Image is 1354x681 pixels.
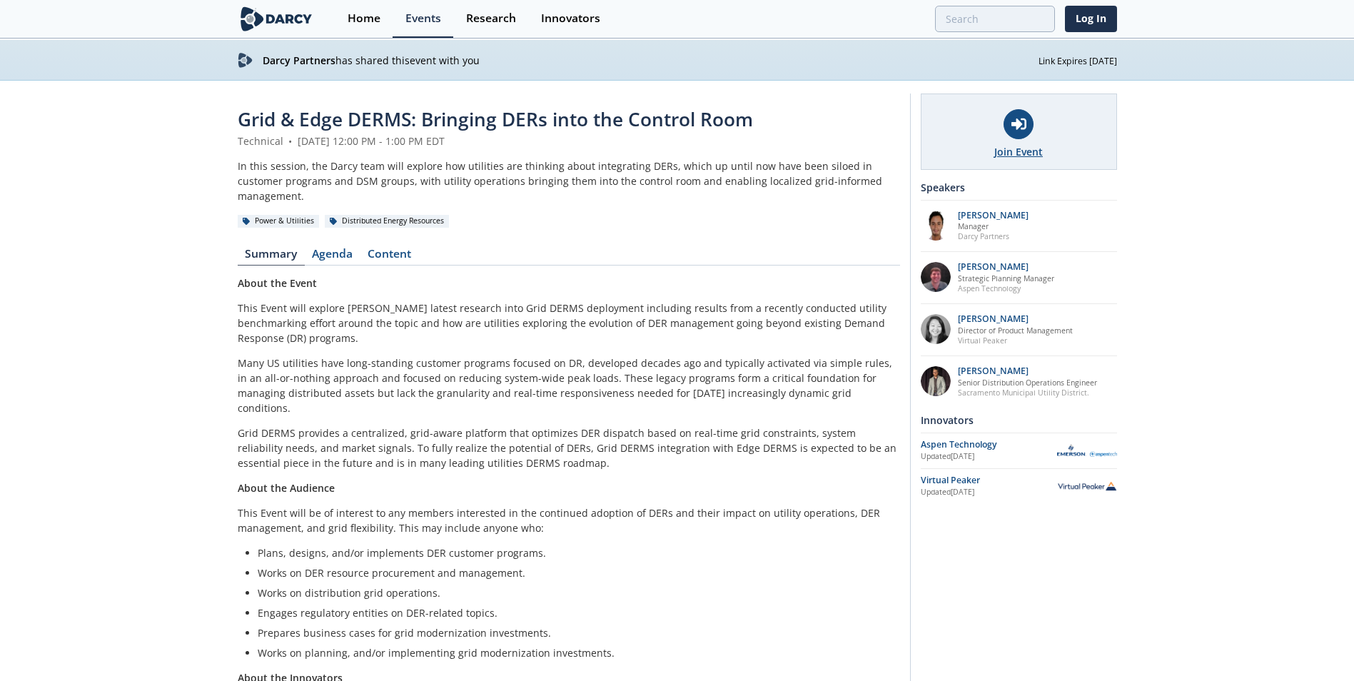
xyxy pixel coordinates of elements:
div: Updated [DATE] [921,451,1057,463]
p: Darcy Partners [958,231,1029,241]
div: Power & Utilities [238,215,320,228]
a: Agenda [305,248,360,266]
div: Join Event [994,144,1043,159]
li: Works on DER resource procurement and management. [258,565,890,580]
strong: About the Event [238,276,317,290]
strong: Darcy Partners [263,54,335,67]
p: Grid DERMS provides a centralized, grid-aware platform that optimizes DER dispatch based on real-... [238,425,900,470]
li: Plans, designs, and/or implements DER customer programs. [258,545,890,560]
p: Manager [958,221,1029,231]
img: vRBZwDRnSTOrB1qTpmXr [921,211,951,241]
div: Events [405,13,441,24]
input: Advanced Search [935,6,1055,32]
div: Speakers [921,175,1117,200]
p: [PERSON_NAME] [958,366,1097,376]
span: Grid & Edge DERMS: Bringing DERs into the Control Room [238,106,753,132]
p: Aspen Technology [958,283,1054,293]
img: logo-wide.svg [238,6,315,31]
div: Link Expires [DATE] [1039,52,1117,68]
a: Log In [1065,6,1117,32]
div: Research [466,13,516,24]
li: Works on planning, and/or implementing grid modernization investments. [258,645,890,660]
div: Aspen Technology [921,438,1057,451]
p: [PERSON_NAME] [958,211,1029,221]
div: Updated [DATE] [921,487,1057,498]
a: Content [360,248,419,266]
li: Prepares business cases for grid modernization investments. [258,625,890,640]
p: Many US utilities have long-standing customer programs focused on DR, developed decades ago and t... [238,355,900,415]
div: Innovators [541,13,600,24]
img: darcy-logo.svg [238,53,253,68]
img: 7fca56e2-1683-469f-8840-285a17278393 [921,366,951,396]
li: Works on distribution grid operations. [258,585,890,600]
img: Virtual Peaker [1057,481,1117,491]
a: Aspen Technology Updated[DATE] Aspen Technology [921,438,1117,463]
p: This Event will be of interest to any members interested in the continued adoption of DERs and th... [238,505,900,535]
p: Strategic Planning Manager [958,273,1054,283]
img: 8160f632-77e6-40bd-9ce2-d8c8bb49c0dd [921,314,951,344]
div: Innovators [921,408,1117,433]
strong: About the Audience [238,481,335,495]
div: Technical [DATE] 12:00 PM - 1:00 PM EDT [238,133,900,148]
p: Director of Product Management [958,326,1073,336]
span: • [286,134,295,148]
p: Sacramento Municipal Utility District. [958,388,1097,398]
p: has shared this event with you [263,53,1039,68]
p: Senior Distribution Operations Engineer [958,378,1097,388]
li: Engages regulatory entities on DER-related topics. [258,605,890,620]
img: Aspen Technology [1057,444,1117,458]
p: [PERSON_NAME] [958,262,1054,272]
div: Distributed Energy Resources [325,215,450,228]
div: Home [348,13,380,24]
div: Virtual Peaker [921,474,1057,487]
img: accc9a8e-a9c1-4d58-ae37-132228efcf55 [921,262,951,292]
p: [PERSON_NAME] [958,314,1073,324]
p: This Event will explore [PERSON_NAME] latest research into Grid DERMS deployment including result... [238,301,900,345]
a: Summary [238,248,305,266]
div: In this session, the Darcy team will explore how utilities are thinking about integrating DERs, w... [238,158,900,203]
a: Virtual Peaker Updated[DATE] Virtual Peaker [921,474,1117,499]
p: Virtual Peaker [958,336,1073,345]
